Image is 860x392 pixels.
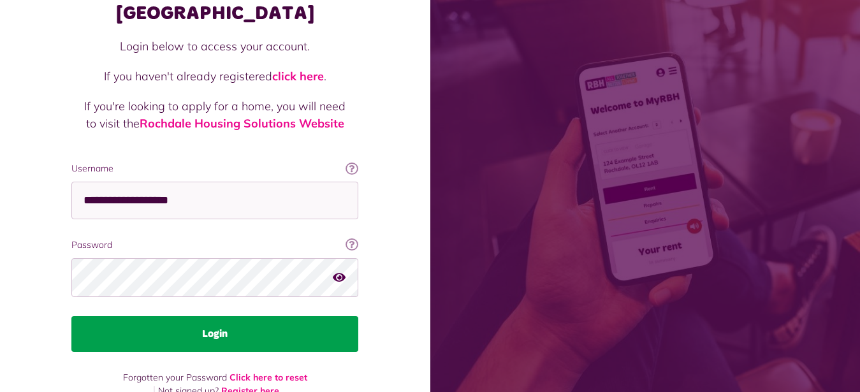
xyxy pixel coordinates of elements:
p: If you haven't already registered . [84,68,346,85]
label: Username [71,162,358,175]
button: Login [71,316,358,352]
p: If you're looking to apply for a home, you will need to visit the [84,98,346,132]
a: Rochdale Housing Solutions Website [140,116,344,131]
p: Login below to access your account. [84,38,346,55]
a: click here [272,69,324,83]
a: Click here to reset [230,372,307,383]
span: Forgotten your Password [123,372,227,383]
label: Password [71,238,358,252]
